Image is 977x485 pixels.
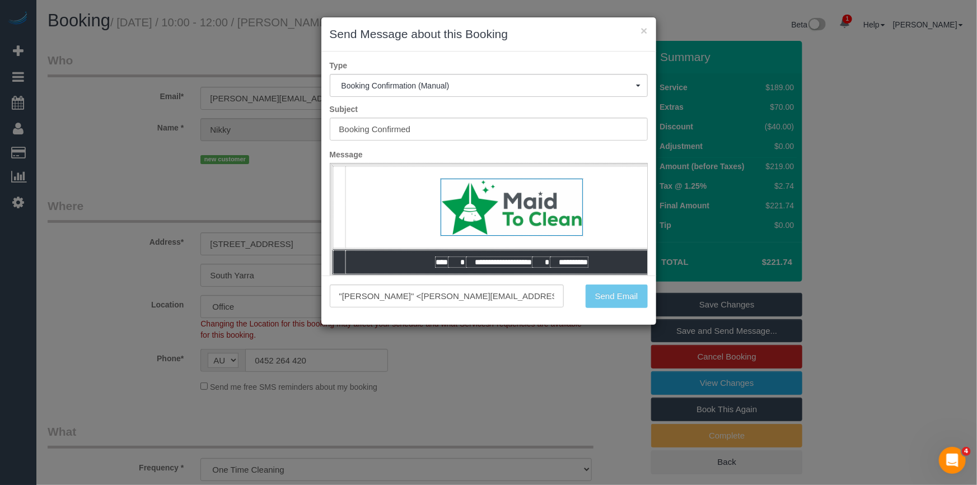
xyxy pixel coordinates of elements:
label: Subject [321,104,656,115]
span: Booking Confirmation (Manual) [342,81,636,90]
label: Type [321,60,656,71]
button: × [641,25,647,36]
span: 4 [962,447,971,456]
iframe: Intercom live chat [939,447,966,474]
input: Subject [330,118,648,141]
button: Booking Confirmation (Manual) [330,74,648,97]
label: Message [321,149,656,160]
h3: Send Message about this Booking [330,26,648,43]
iframe: Rich Text Editor, editor1 [330,164,647,338]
